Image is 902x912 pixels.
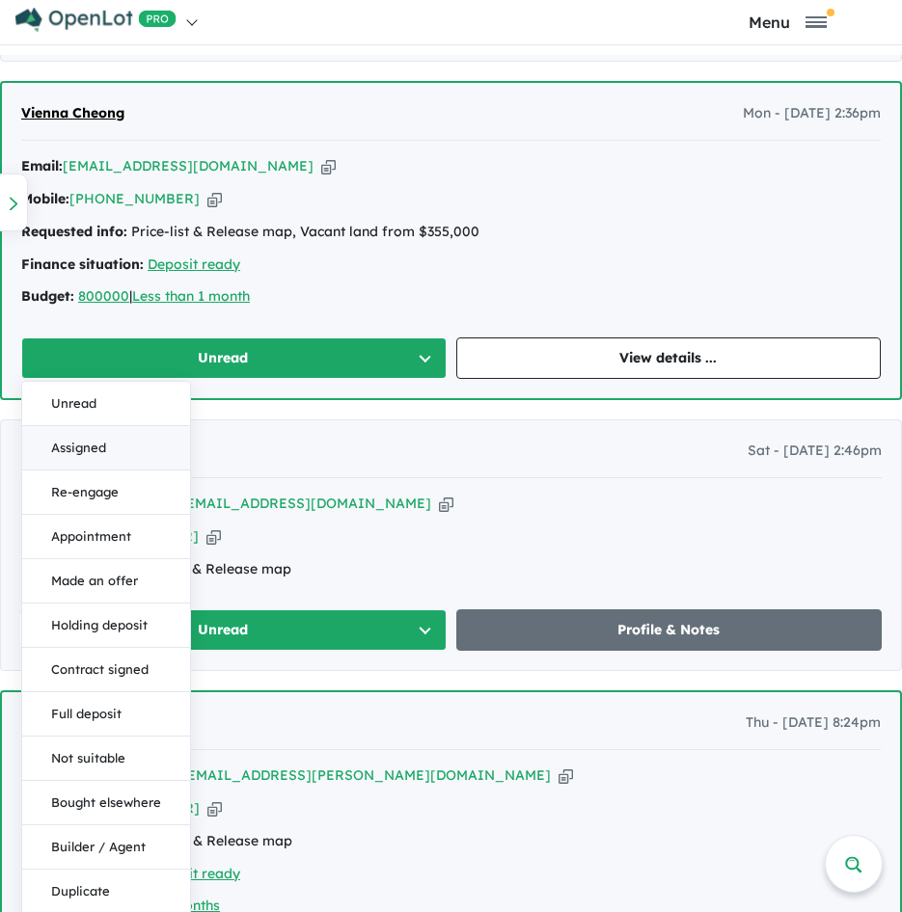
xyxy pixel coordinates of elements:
[21,337,447,379] button: Unread
[21,157,63,174] strong: Email:
[22,648,190,692] button: Contract signed
[21,287,74,305] strong: Budget:
[439,494,453,514] button: Copy
[743,102,881,125] span: Mon - [DATE] 2:36pm
[20,560,126,577] strong: Requested info:
[63,766,551,784] a: [PERSON_NAME][EMAIL_ADDRESS][PERSON_NAME][DOMAIN_NAME]
[22,382,190,426] button: Unread
[321,156,336,176] button: Copy
[22,470,190,515] button: Re-engage
[63,157,314,174] a: [EMAIL_ADDRESS][DOMAIN_NAME]
[20,609,447,651] button: Unread
[148,255,240,273] a: Deposit ready
[456,337,882,379] a: View details ...
[69,190,200,207] a: [PHONE_NUMBER]
[22,692,190,737] button: Full deposit
[78,287,129,305] a: 800000
[20,442,139,459] span: [PERSON_NAME]
[456,609,883,651] a: Profile & Notes
[206,526,221,547] button: Copy
[679,13,897,31] button: Toggle navigation
[22,559,190,604] button: Made an offer
[20,495,62,512] strong: Email:
[21,190,69,207] strong: Mobile:
[21,255,144,273] strong: Finance situation:
[15,8,177,32] img: Openlot PRO Logo White
[22,426,190,470] button: Assigned
[21,285,881,308] div: |
[132,287,250,305] a: Less than 1 month
[207,798,222,818] button: Copy
[20,527,68,545] strong: Mobile:
[20,440,139,463] a: [PERSON_NAME]
[21,104,124,121] span: Vienna Cheong
[20,558,882,581] div: Price-list & Release map
[22,825,190,870] button: Builder / Agent
[22,515,190,559] button: Appointment
[21,223,127,240] strong: Requested info:
[21,830,881,853] div: Price-list & Release map
[62,495,431,512] a: [PERSON_NAME][EMAIL_ADDRESS][DOMAIN_NAME]
[207,189,222,209] button: Copy
[748,440,882,463] span: Sat - [DATE] 2:46pm
[746,711,881,735] span: Thu - [DATE] 8:24pm
[22,737,190,781] button: Not suitable
[21,102,124,125] a: Vienna Cheong
[21,221,881,244] div: Price-list & Release map, Vacant land from $355,000
[22,604,190,648] button: Holding deposit
[148,865,240,882] a: Deposit ready
[559,765,573,786] button: Copy
[22,781,190,825] button: Bought elsewhere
